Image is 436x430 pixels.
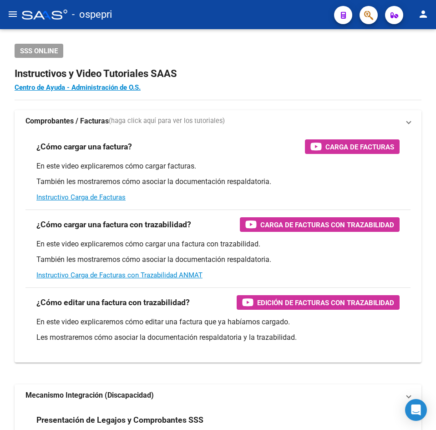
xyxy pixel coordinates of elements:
[36,414,203,426] h3: Presentación de Legajos y Comprobantes SSS
[36,239,400,249] p: En este video explicaremos cómo cargar una factura con trazabilidad.
[36,177,400,187] p: También les mostraremos cómo asociar la documentación respaldatoria.
[15,384,421,406] mat-expansion-panel-header: Mecanismo Integración (Discapacidad)
[36,296,190,309] h3: ¿Cómo editar una factura con trazabilidad?
[25,390,154,400] strong: Mecanismo Integración (Discapacidad)
[15,44,63,58] button: SSS ONLINE
[15,83,141,92] a: Centro de Ayuda - Administración de O.S.
[36,193,126,201] a: Instructivo Carga de Facturas
[260,219,394,230] span: Carga de Facturas con Trazabilidad
[36,255,400,265] p: También les mostraremos cómo asociar la documentación respaldatoria.
[325,141,394,153] span: Carga de Facturas
[36,333,400,343] p: Les mostraremos cómo asociar la documentación respaldatoria y la trazabilidad.
[240,217,400,232] button: Carga de Facturas con Trazabilidad
[7,9,18,20] mat-icon: menu
[36,271,203,279] a: Instructivo Carga de Facturas con Trazabilidad ANMAT
[305,139,400,154] button: Carga de Facturas
[36,218,191,231] h3: ¿Cómo cargar una factura con trazabilidad?
[109,116,225,126] span: (haga click aquí para ver los tutoriales)
[25,116,109,126] strong: Comprobantes / Facturas
[257,297,394,308] span: Edición de Facturas con Trazabilidad
[15,110,421,132] mat-expansion-panel-header: Comprobantes / Facturas(haga click aquí para ver los tutoriales)
[72,5,112,25] span: - ospepri
[36,161,400,171] p: En este video explicaremos cómo cargar facturas.
[36,140,132,153] h3: ¿Cómo cargar una factura?
[237,295,400,310] button: Edición de Facturas con Trazabilidad
[418,9,429,20] mat-icon: person
[36,317,400,327] p: En este video explicaremos cómo editar una factura que ya habíamos cargado.
[405,399,427,421] div: Open Intercom Messenger
[15,132,421,363] div: Comprobantes / Facturas(haga click aquí para ver los tutoriales)
[20,47,58,55] span: SSS ONLINE
[15,65,421,82] h2: Instructivos y Video Tutoriales SAAS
